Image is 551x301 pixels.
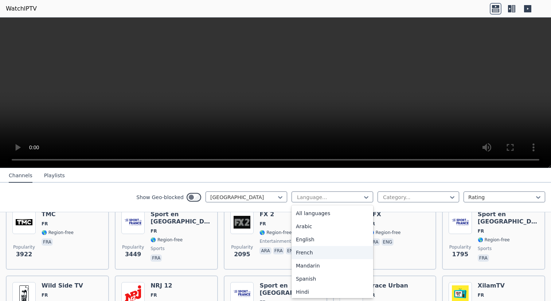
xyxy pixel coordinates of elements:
p: fra [273,247,284,254]
p: eng [382,238,394,246]
span: Popularity [122,244,144,250]
span: 🌎 Region-free [151,237,183,243]
span: 🌎 Region-free [259,230,292,235]
h6: Sport en [GEOGRAPHIC_DATA] [151,211,211,225]
button: Playlists [44,169,65,183]
span: FR [151,292,157,298]
span: 3449 [125,250,141,259]
span: FR [151,228,157,234]
h6: XilamTV [478,282,512,289]
div: All languages [292,207,373,220]
span: 2095 [234,250,250,259]
h6: TMC [42,211,74,218]
img: FX 2 [230,211,254,234]
span: sports [478,246,492,252]
span: FR [478,228,484,234]
div: Hindi [292,285,373,298]
div: English [292,233,373,246]
span: 🌎 Region-free [369,230,401,235]
span: 🌎 Region-free [42,230,74,235]
label: Show Geo-blocked [136,194,184,201]
span: Popularity [231,244,253,250]
span: 🌎 Region-free [478,237,510,243]
h6: Sport en [GEOGRAPHIC_DATA] [259,282,320,297]
p: fra [369,238,380,246]
a: WatchIPTV [6,4,37,13]
span: FR [259,221,266,227]
span: entertainment [259,238,291,244]
span: FR [478,292,484,298]
button: Channels [9,169,32,183]
p: fra [42,238,53,246]
div: Spanish [292,272,373,285]
h6: NRJ 12 [151,282,183,289]
div: Arabic [292,220,373,233]
span: 1795 [452,250,469,259]
h6: Wild Side TV [42,282,83,289]
img: TMC [12,211,36,234]
span: FR [42,292,48,298]
div: French [292,246,373,259]
p: ara [259,247,271,254]
h6: FX 2 [259,211,299,218]
div: Mandarin [292,259,373,272]
h6: Sport en [GEOGRAPHIC_DATA] [478,211,539,225]
span: sports [151,246,164,252]
img: Sport en France [449,211,472,234]
p: eng [286,247,298,254]
span: 3922 [16,250,32,259]
h6: TFX [369,211,401,218]
span: Popularity [13,244,35,250]
img: Sport en France [121,211,145,234]
p: fra [151,254,162,262]
h6: Trace Urban [369,282,409,289]
span: Popularity [449,244,471,250]
span: FR [42,221,48,227]
p: fra [478,254,489,262]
